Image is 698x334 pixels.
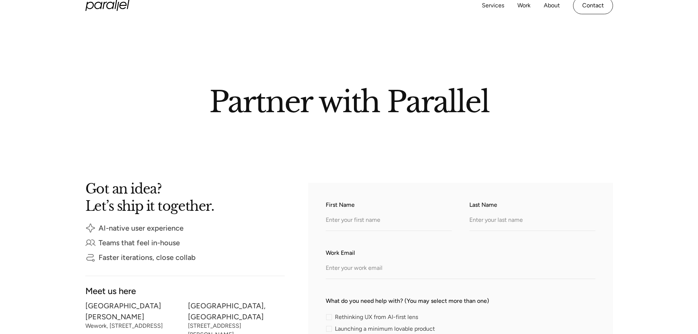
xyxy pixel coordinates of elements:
[85,288,285,294] div: Meet us here
[188,303,285,319] div: [GEOGRAPHIC_DATA], [GEOGRAPHIC_DATA]
[482,0,504,11] a: Services
[326,259,595,279] input: Enter your work email
[326,249,595,257] label: Work Email
[544,0,560,11] a: About
[99,240,180,245] div: Teams that feel in-house
[85,183,276,211] h2: Got an idea? Let’s ship it together.
[326,201,452,209] label: First Name
[335,327,435,331] span: Launching a minimum lovable product
[517,0,531,11] a: Work
[85,303,182,319] div: [GEOGRAPHIC_DATA][PERSON_NAME]
[326,297,595,305] label: What do you need help with? (You may select more than one)
[85,324,182,328] div: Wework, [STREET_ADDRESS]
[326,211,452,231] input: Enter your first name
[335,315,418,319] span: Rethinking UX from AI-first lens
[469,201,595,209] label: Last Name
[99,255,196,260] div: Faster iterations, close collab
[469,211,595,231] input: Enter your last name
[99,225,184,231] div: AI-native user experience
[140,88,558,113] h2: Partner with Parallel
